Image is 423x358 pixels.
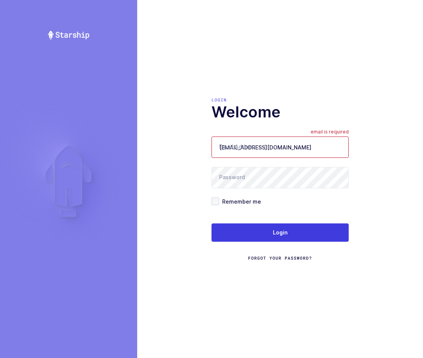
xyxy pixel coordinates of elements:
[211,167,349,188] input: Password
[211,103,349,121] h1: Welcome
[211,97,349,103] div: Login
[219,198,261,205] span: Remember me
[47,31,90,40] img: Starship
[211,223,349,242] button: Login
[211,136,349,158] input: Email Address
[248,255,312,261] a: Forgot Your Password?
[311,129,349,136] div: email is required
[273,229,288,236] span: Login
